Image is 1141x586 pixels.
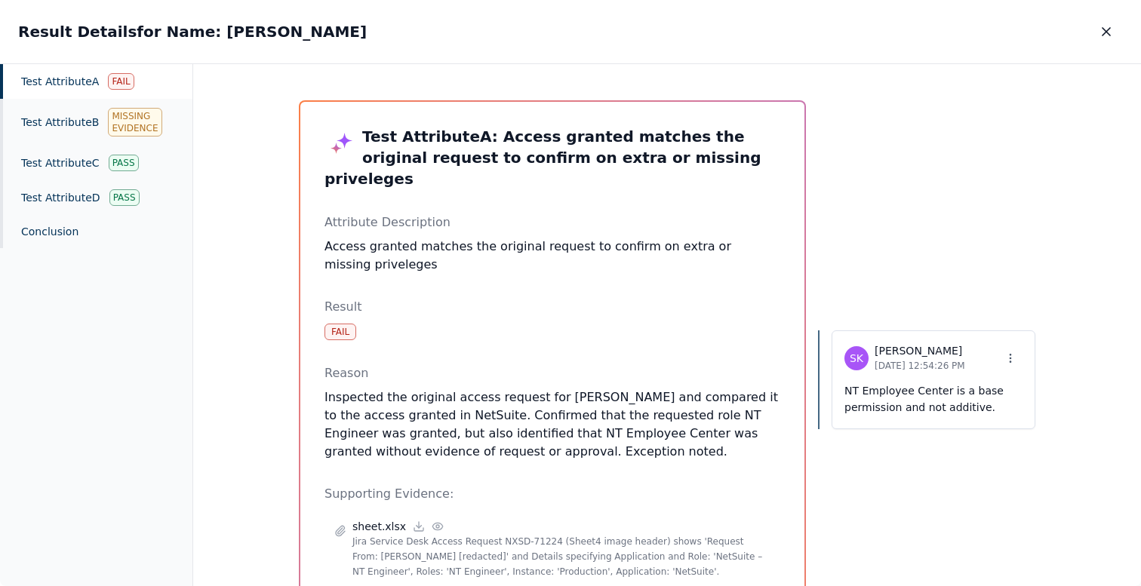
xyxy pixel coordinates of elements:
[324,238,780,274] p: Access granted matches the original request to confirm on extra or missing priveleges
[352,534,770,579] p: Jira Service Desk Access Request NXSD-71224 (Sheet4 image header) shows 'Request From: [PERSON_NA...
[875,358,965,373] p: [DATE] 12:54:26 PM
[998,346,1023,370] button: Show more
[18,21,367,42] h2: Result Details for Name: [PERSON_NAME]
[352,519,406,534] p: sheet.xlsx
[324,364,780,382] p: Reason
[324,298,780,316] p: Result
[109,155,139,171] div: Pass
[109,189,140,206] div: Pass
[324,388,780,461] p: Inspected the original access request for [PERSON_NAME] and compared it to the access granted in ...
[844,382,1023,417] p: NT Employee Center is a base permission and not additive.
[324,126,780,189] h3: Test Attribute A : Access granted matches the original request to confirm on extra or missing pri...
[412,520,426,533] a: Download file
[324,485,780,503] p: Supporting Evidence:
[875,343,965,358] p: [PERSON_NAME]
[850,351,863,366] span: SK
[108,73,134,90] div: Fail
[108,108,161,137] div: Missing Evidence
[324,213,780,232] p: Attribute Description
[324,324,356,340] div: Fail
